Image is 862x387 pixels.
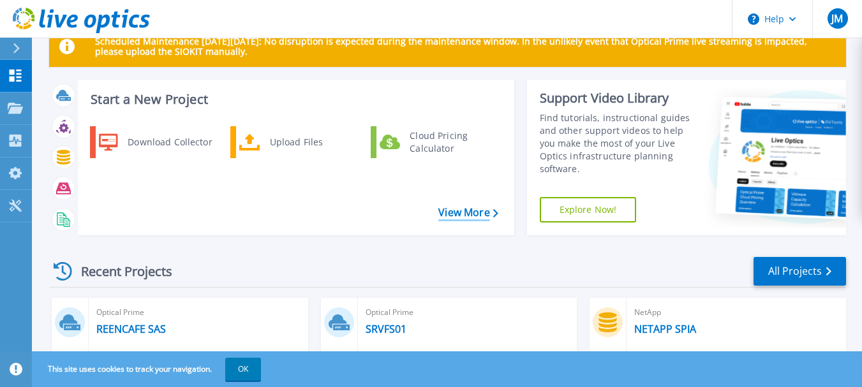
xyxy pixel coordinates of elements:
div: Find tutorials, instructional guides and other support videos to help you make the most of your L... [540,112,699,175]
a: Upload Files [230,126,361,158]
a: View More [438,207,498,219]
a: All Projects [754,257,846,286]
a: NETAPP SPIA [634,323,696,335]
div: Upload Files [264,129,358,155]
a: SRVFS01 [366,323,406,335]
div: Cloud Pricing Calculator [403,129,498,155]
span: Optical Prime [366,305,570,319]
a: REENCAFE SAS [96,323,166,335]
div: Download Collector [121,129,218,155]
div: Recent Projects [49,256,189,287]
p: Scheduled Maintenance [DATE][DATE]: No disruption is expected during the maintenance window. In t... [95,36,836,57]
span: Optical Prime [96,305,301,319]
a: Cloud Pricing Calculator [371,126,502,158]
span: JM [831,13,843,24]
a: Explore Now! [540,197,637,223]
button: OK [225,358,261,381]
a: Download Collector [90,126,221,158]
span: This site uses cookies to track your navigation. [35,358,261,381]
h3: Start a New Project [91,92,498,106]
div: Support Video Library [540,90,699,106]
span: NetApp [634,305,838,319]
